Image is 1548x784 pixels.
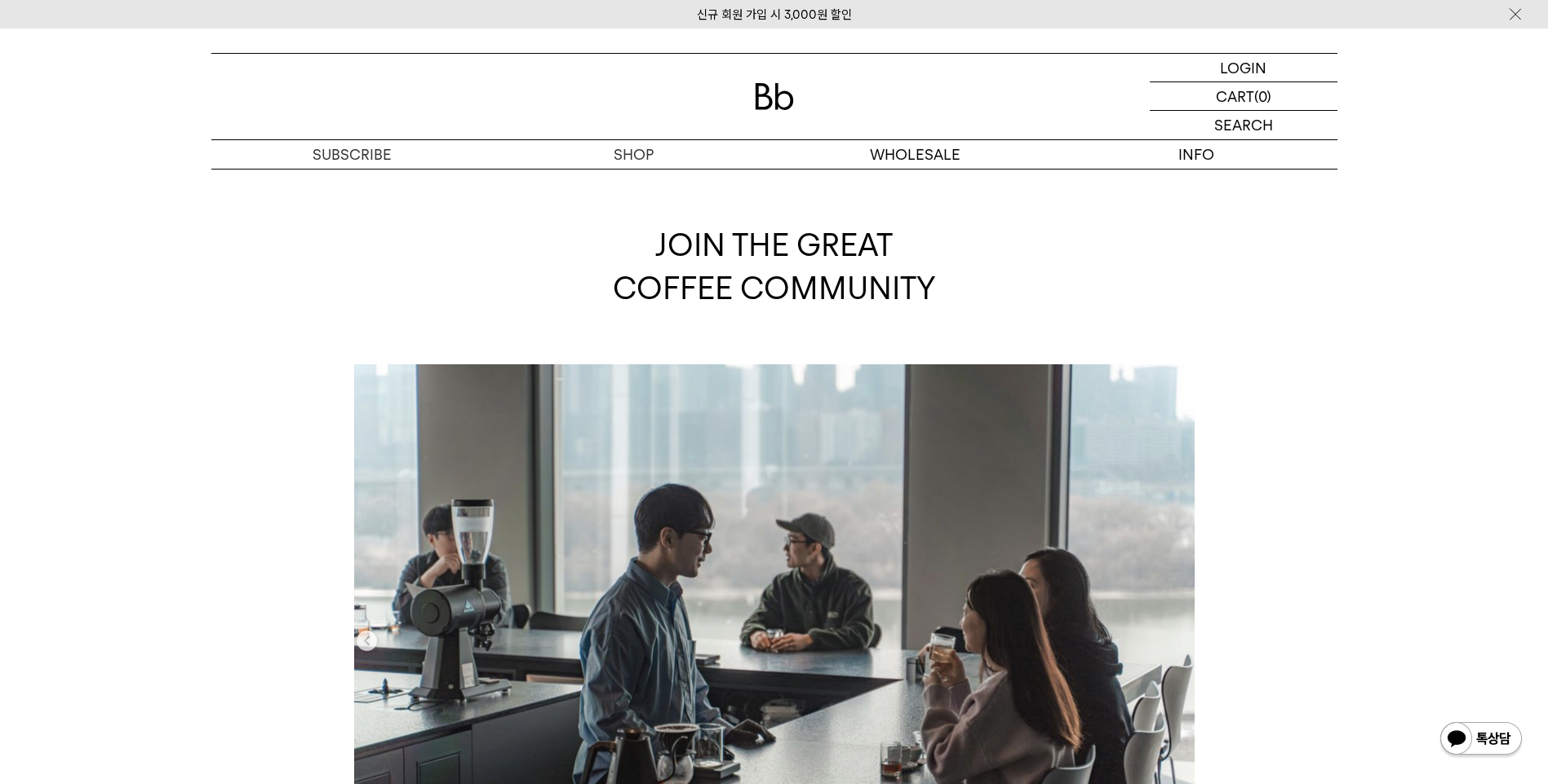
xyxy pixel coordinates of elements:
[1150,54,1337,82] a: LOGIN
[1220,54,1266,81] p: LOGIN
[1216,82,1254,110] p: CART
[1056,140,1337,169] p: INFO
[613,227,936,306] span: JOIN THE GREAT COFFEE COMMUNITY
[1439,720,1524,760] img: 카카오톡 채널 1:1 채팅 버튼
[1214,111,1273,139] p: SEARCH
[697,7,852,22] a: 신규 회원 가입 시 3,000원 할인
[493,140,774,169] a: SHOP
[1150,82,1337,111] a: CART (0)
[211,140,493,169] a: SUBSCRIBE
[1254,82,1271,110] p: (0)
[774,140,1056,169] p: WHOLESALE
[755,83,794,110] img: 로고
